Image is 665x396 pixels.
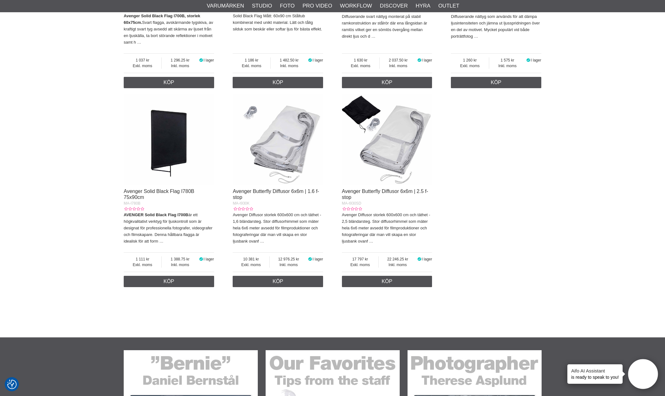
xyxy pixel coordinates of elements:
[233,77,323,88] a: Köp
[308,58,313,62] i: I lager
[203,58,214,62] span: I lager
[233,262,269,268] span: Exkl. moms
[233,256,269,262] span: 10 381
[451,63,489,69] span: Exkl. moms
[567,364,623,384] div: is ready to speak to you!
[489,63,526,69] span: Inkl. moms
[571,367,619,374] h4: Aifo AI Assistant
[313,257,323,261] span: I lager
[342,57,380,63] span: 1 630
[451,57,489,63] span: 1 260
[371,34,376,39] a: …
[369,239,373,243] a: …
[438,2,459,10] a: Outlet
[380,63,417,69] span: Inkl. moms
[124,201,140,206] span: MA-I780B
[342,77,432,88] a: Köp
[451,7,541,40] p: Avenger Single Scrim I750S, storlek 60x90 cm. Diffuserande nättyg som används för att dämpa ljusi...
[124,276,214,287] a: Köp
[260,239,264,243] a: …
[162,262,199,268] span: Inkl. moms
[7,380,17,389] img: Revisit consent button
[124,13,214,45] p: Svart flagga, avskärmande tygskiva, av kraftigt svart tyg avsedd att skärma av ljuset från en lju...
[198,257,203,261] i: I lager
[124,206,144,212] div: Kundbetyg: 0
[137,40,141,45] a: …
[233,201,249,206] span: MA-I930K
[308,257,313,261] i: I lager
[380,57,417,63] span: 2 037.50
[124,13,200,25] strong: Avenger Solid Black Flag I700B, storlek 60x75cm.
[233,13,323,32] p: Solid Black Flag Mått: 60x90 cm Ståltub kombinerat med unikt material. Lätt och tålig silduk som ...
[233,206,253,212] div: Kundbetyg: 0
[531,58,541,62] span: I lager
[124,212,214,244] p: är ett högkvalitativt verktyg för ljuskontroll som är designat för professionella fotografer, vid...
[342,94,432,185] img: Avenger Butterfly Diffusor 6x6m | 2.5 f-stop
[313,58,323,62] span: I lager
[280,2,295,10] a: Foto
[340,2,372,10] a: Workflow
[124,94,214,185] img: Avenger Solid Black Flag I780B 75x90cm
[233,276,323,287] a: Köp
[270,256,308,262] span: 12 976.25
[342,276,432,287] a: Köp
[124,212,188,217] strong: AVENGER Solid Black Flag I700B
[124,77,214,88] a: Köp
[271,57,308,63] span: 1 482.50
[124,262,161,268] span: Exkl. moms
[342,201,361,206] span: MA-I930SD
[342,7,432,40] p: Avenger Double Scrim I750D, storlek 60x90 cm. Diffuserande svart nättyg monterat på stabil ramkon...
[271,63,308,69] span: Inkl. moms
[124,189,194,200] a: Avenger Solid Black Flag I780B 75x90cm
[342,256,378,262] span: 17 797
[7,379,17,390] button: Samtyckesinställningar
[162,256,199,262] span: 1 388.75
[159,239,163,243] a: …
[342,262,378,268] span: Exkl. moms
[124,63,161,69] span: Exkl. moms
[416,2,430,10] a: Hyra
[379,256,417,262] span: 22 246.25
[379,262,417,268] span: Inkl. moms
[203,257,214,261] span: I lager
[233,212,323,244] p: Avenger Diffusor storlek 600x600 cm och täthet - 1,6 bländarsteg. Stor diffusorhimmel som mäter h...
[380,2,408,10] a: Discover
[342,206,362,212] div: Kundbetyg: 0
[417,58,422,62] i: I lager
[162,57,199,63] span: 1 296.25
[198,58,203,62] i: I lager
[526,58,531,62] i: I lager
[302,2,332,10] a: Pro Video
[422,257,432,261] span: I lager
[422,58,432,62] span: I lager
[233,63,270,69] span: Exkl. moms
[252,2,272,10] a: Studio
[124,256,161,262] span: 1 111
[474,34,478,39] a: …
[489,57,526,63] span: 1 575
[342,189,428,200] a: Avenger Butterfly Diffusor 6x6m | 2.5 f-stop
[270,262,308,268] span: Inkl. moms
[451,77,541,88] a: Köp
[233,57,270,63] span: 1 186
[207,2,244,10] a: Varumärken
[233,189,319,200] a: Avenger Butterfly Diffusor 6x6m | 1.6 f-stop
[124,57,161,63] span: 1 037
[342,212,432,244] p: Avenger Diffusor storlek 600x600 cm och täthet - 2,5 bländarsteg. Stor diffusorhimmel som mäter h...
[162,63,199,69] span: Inkl. moms
[342,63,380,69] span: Exkl. moms
[417,257,422,261] i: I lager
[233,94,323,185] img: Avenger Butterfly Diffusor 6x6m | 1.6 f-stop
